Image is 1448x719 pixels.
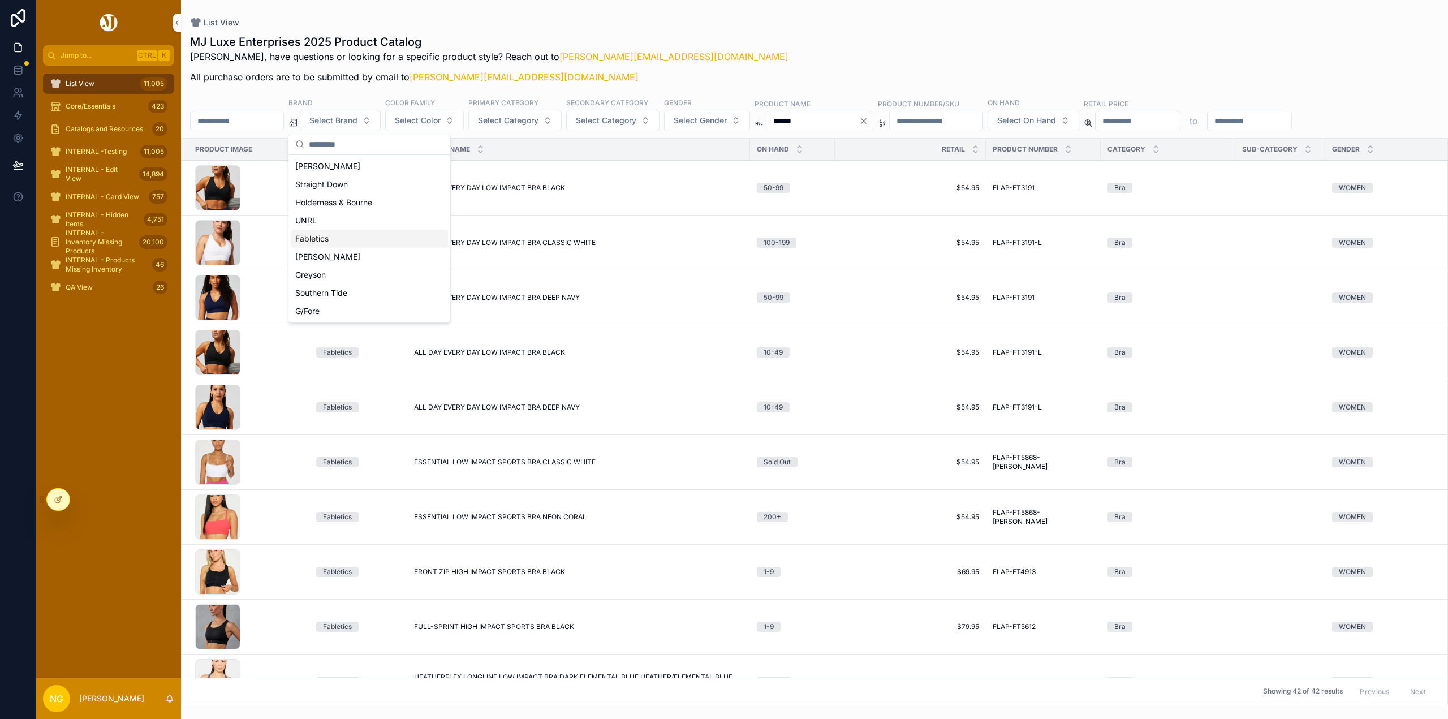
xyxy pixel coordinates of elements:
[43,209,174,230] a: INTERNAL - Hidden Items4,751
[137,50,157,61] span: Ctrl
[1114,567,1126,577] div: Bra
[842,238,979,247] a: $54.95
[43,187,174,207] a: INTERNAL - Card View757
[842,403,979,412] a: $54.95
[842,622,979,631] span: $79.95
[757,567,828,577] a: 1-9
[757,183,828,193] a: 50-99
[842,677,979,686] a: $49.95
[414,567,743,576] a: FRONT ZIP HIGH IMPACT SPORTS BRA BLACK
[414,293,580,302] span: ALL DAY EVERY DAY LOW IMPACT BRA DEEP NAVY
[1332,145,1360,154] span: Gender
[1114,347,1126,358] div: Bra
[1339,292,1366,303] div: WOMEN
[757,347,828,358] a: 10-49
[152,258,167,272] div: 46
[140,77,167,91] div: 11,005
[190,70,788,84] p: All purchase orders are to be submitted by email to
[1107,677,1229,687] a: Bra
[993,183,1094,192] a: FLAP-FT3191
[291,175,448,193] div: Straight Down
[323,347,352,358] div: Fabletics
[993,403,1094,412] a: FLAP-FT3191-L
[43,255,174,275] a: INTERNAL - Products Missing Inventory46
[414,673,743,691] a: HEATHERFLEX LONGLINE LOW IMPACT BRA DARK ELEMENTAL BLUE HEATHER/ELEMENTAL BLUE HEATHER
[1107,567,1229,577] a: Bra
[66,165,135,183] span: INTERNAL - Edit View
[566,110,660,131] button: Select Button
[993,293,1094,302] a: FLAP-FT3191
[291,248,448,266] div: [PERSON_NAME]
[414,458,743,467] a: ESSENTIAL LOW IMPACT SPORTS BRA CLASSIC WHITE
[764,677,783,687] div: 10-49
[988,97,1020,107] label: On Hand
[323,677,352,687] div: Fabletics
[664,110,750,131] button: Select Button
[1107,457,1229,467] a: Bra
[764,292,783,303] div: 50-99
[1107,347,1229,358] a: Bra
[842,513,979,522] span: $54.95
[61,51,132,60] span: Jump to...
[993,145,1058,154] span: Product Number
[414,348,565,357] span: ALL DAY EVERY DAY LOW IMPACT BRA BLACK
[842,458,979,467] span: $54.95
[316,512,400,522] a: Fabletics
[98,14,119,32] img: App logo
[993,567,1036,576] span: FLAP-FT4913
[1107,622,1229,632] a: Bra
[316,622,400,632] a: Fabletics
[1339,512,1366,522] div: WOMEN
[757,238,828,248] a: 100-199
[993,293,1035,302] span: FLAP-FT3191
[1107,402,1229,412] a: Bra
[139,167,167,181] div: 14,894
[757,402,828,412] a: 10-49
[764,183,783,193] div: 50-99
[993,453,1094,471] a: FLAP-FT5868-[PERSON_NAME]
[993,677,1094,686] a: FLAP-FT5901
[764,457,791,467] div: Sold Out
[291,284,448,302] div: Southern Tide
[160,51,169,60] span: K
[993,183,1035,192] span: FLAP-FT3191
[1339,402,1366,412] div: WOMEN
[139,235,167,249] div: 20,100
[1114,402,1126,412] div: Bra
[316,457,400,467] a: Fabletics
[764,402,783,412] div: 10-49
[66,256,148,274] span: INTERNAL - Products Missing Inventory
[323,457,352,467] div: Fabletics
[1107,238,1229,248] a: Bra
[323,622,352,632] div: Fabletics
[291,266,448,284] div: Greyson
[1263,687,1343,696] span: Showing 42 of 42 results
[190,50,788,63] p: [PERSON_NAME], have questions or looking for a specific product style? Reach out to
[414,513,743,522] a: ESSENTIAL LOW IMPACT SPORTS BRA NEON CORAL
[1339,183,1366,193] div: WOMEN
[1114,677,1126,687] div: Bra
[842,293,979,302] a: $54.95
[36,66,181,312] div: scrollable content
[50,692,63,705] span: NG
[43,74,174,94] a: List View11,005
[140,145,167,158] div: 11,005
[1114,512,1126,522] div: Bra
[1339,457,1366,467] div: WOMEN
[414,513,587,522] span: ESSENTIAL LOW IMPACT SPORTS BRA NEON CORAL
[1242,145,1298,154] span: Sub-Category
[414,622,574,631] span: FULL-SPRINT HIGH IMPACT SPORTS BRA BLACK
[1084,98,1128,109] label: Retail Price
[842,183,979,192] span: $54.95
[993,238,1094,247] a: FLAP-FT3191-L
[414,567,565,576] span: FRONT ZIP HIGH IMPACT SPORTS BRA BLACK
[842,567,979,576] a: $69.95
[414,458,596,467] span: ESSENTIAL LOW IMPACT SPORTS BRA CLASSIC WHITE
[993,348,1094,357] a: FLAP-FT3191-L
[993,677,1036,686] span: FLAP-FT5901
[43,96,174,117] a: Core/Essentials423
